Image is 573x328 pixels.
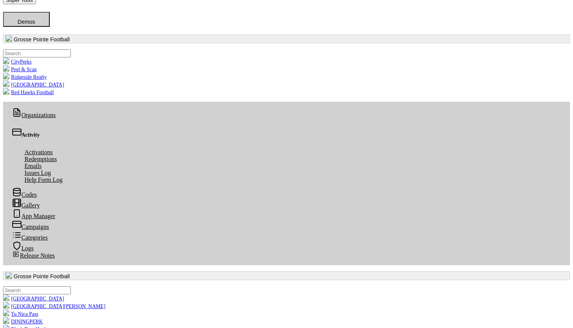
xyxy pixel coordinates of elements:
[3,317,9,323] img: hvStDAXTQetlbtk3PNAXwGlwD7WEZXonuVeW2rdL.png
[6,212,61,220] a: App Manager
[12,127,561,138] div: Activity
[3,74,47,80] a: Ridgeside Realty
[3,82,64,88] a: [GEOGRAPHIC_DATA]
[6,244,40,253] a: Logs
[3,302,9,308] img: mQPUoQxfIUcZGVjFKDSEKbT27olGNZVpZjUgqHNS.png
[3,286,71,294] input: .form-control-sm
[3,296,64,302] a: [GEOGRAPHIC_DATA]
[3,59,31,65] a: CityPerks
[18,148,59,157] a: Activations
[3,67,37,72] a: Peel & Scan
[18,155,63,163] a: Redemptions
[3,49,570,96] ul: Grosse Pointe Football
[3,73,9,79] img: mqtmdW2lgt3F7IVbFvpqGuNrUBzchY4PLaWToHMU.png
[3,65,9,71] img: xEJfzBn14Gqk52WXYUPJGPZZY80lB8Gpb3Y1ccPk.png
[6,35,12,41] img: GAa1zriJJmkmu1qRtUwg8x1nQwzlKm3DoqW9UgYl.jpg
[6,222,55,231] a: Campaigns
[3,88,9,94] img: B4TTOcektNnJKTnx2IcbGdeHDbTXjfJiwl6FNTjm.png
[18,175,69,184] a: Help Form Log
[3,310,9,316] img: 47e4GQXcRwEyAopLUql7uJl1j56dh6AIYZC79JbN.png
[3,271,570,280] button: Grosse Pointe Football
[18,162,47,170] a: Emails
[3,49,71,57] input: .form-control-sm
[6,272,12,278] img: GAa1zriJJmkmu1qRtUwg8x1nQwzlKm3DoqW9UgYl.jpg
[18,168,57,177] a: Issues Log
[6,190,43,199] a: Codes
[6,233,54,242] a: Categories
[6,251,61,260] a: Release Notes
[6,201,46,210] a: Gallery
[3,57,9,64] img: KU1gjHo6iQoewuS2EEpjC7SefdV31G12oQhDVBj4.png
[3,319,43,325] a: DININGPERK
[3,34,570,43] button: Grosse Pointe Football
[3,80,9,86] img: LcHXC8OmAasj0nmL6Id6sMYcOaX2uzQAQ5e8h748.png
[3,304,105,309] a: [GEOGRAPHIC_DATA][PERSON_NAME]
[3,12,50,27] button: Demos
[3,294,9,300] img: 0SBPtshqTvrgEtdEgrWk70gKnUHZpYRm94MZ5hDb.png
[3,311,38,317] a: Tu Nica Pass
[6,111,62,119] a: Organizations
[3,90,54,95] a: Red Hawks Football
